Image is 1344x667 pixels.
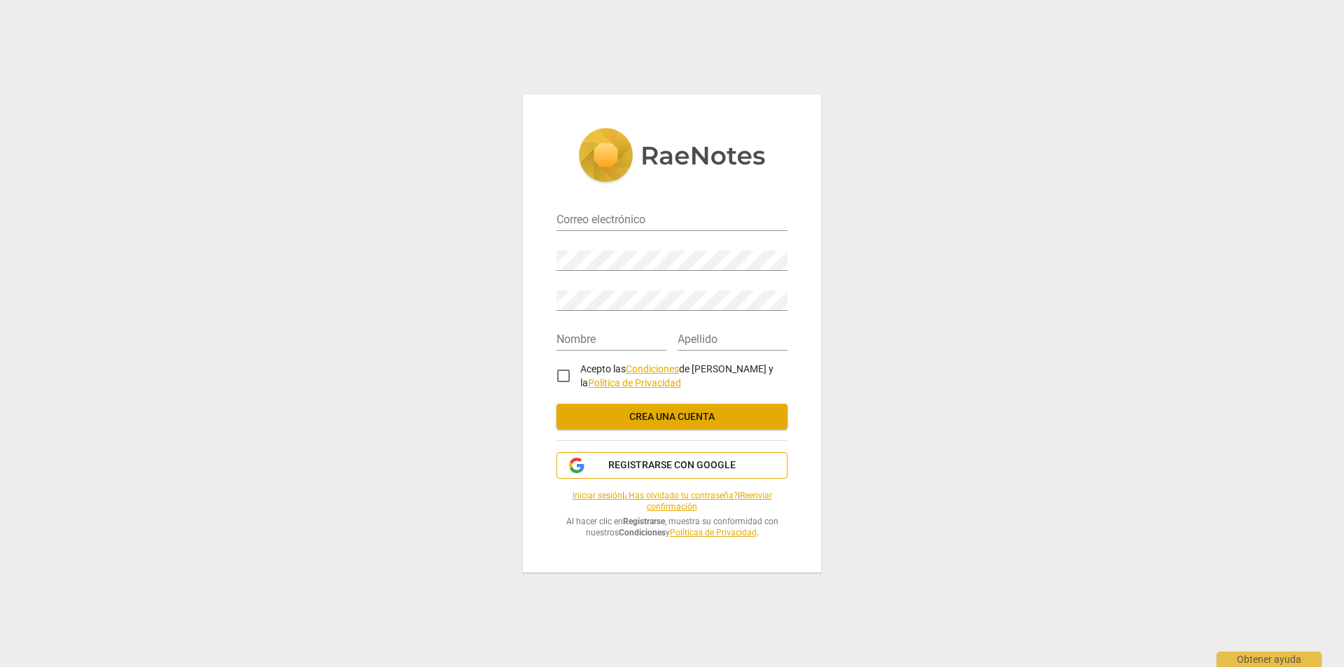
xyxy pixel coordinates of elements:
[556,404,787,429] button: Crea una cuenta
[578,128,766,185] img: 5ac2273c67554f335776073100b6d88f.svg
[573,491,622,500] a: Iniciar sesión
[670,528,757,538] a: Políticas de Privacidad
[619,528,666,538] b: Condiciones
[647,491,772,512] a: Reenviar confirmación
[588,377,681,388] a: Política de Privacidad
[568,410,776,424] span: Crea una cuenta
[624,491,738,500] a: ¿Has olvidado tu contraseña?
[608,458,736,472] span: Registrarse con Google
[1217,652,1322,667] div: Obtener ayuda
[626,363,679,374] a: Condiciones
[556,516,787,539] span: Al hacer clic en , muestra su conformidad con nuestros y .
[556,490,787,513] span: | |
[580,363,773,389] span: Acepto las de [PERSON_NAME] y la
[556,452,787,479] button: Registrarse con Google
[623,517,665,526] b: Registrarse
